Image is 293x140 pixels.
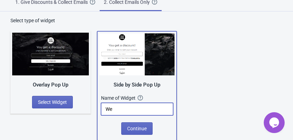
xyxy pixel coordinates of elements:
img: full_screen_popup.jpg [12,33,89,75]
div: Name of Widget [101,94,138,101]
span: Select Widget [38,99,67,105]
div: Overlay Pop Up [12,81,89,89]
iframe: chat widget [264,112,286,133]
div: Select type of widget [10,17,283,24]
img: regular_popup.jpg [99,33,175,75]
button: Select Widget [32,96,73,108]
span: Continue [127,126,147,131]
div: Side by Side Pop Up [99,81,175,89]
button: Continue [121,122,153,135]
